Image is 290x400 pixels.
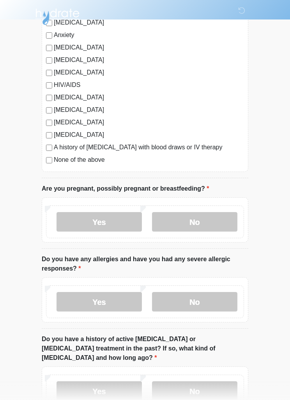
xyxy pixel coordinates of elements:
[42,335,248,363] label: Do you have a history of active [MEDICAL_DATA] or [MEDICAL_DATA] treatment in the past? If so, wh...
[46,82,52,88] input: HIV/AIDS
[152,212,237,232] label: No
[42,184,209,193] label: Are you pregnant, possibly pregnant or breastfeeding?
[46,120,52,126] input: [MEDICAL_DATA]
[42,255,248,273] label: Do you have any allergies and have you had any severe allergic responses?
[34,6,81,25] img: Hydrate IV Bar - Scottsdale Logo
[54,43,244,52] label: [MEDICAL_DATA]
[57,292,142,312] label: Yes
[46,132,52,138] input: [MEDICAL_DATA]
[46,45,52,51] input: [MEDICAL_DATA]
[54,155,244,165] label: None of the above
[54,30,244,40] label: Anxiety
[54,130,244,140] label: [MEDICAL_DATA]
[46,57,52,64] input: [MEDICAL_DATA]
[46,32,52,39] input: Anxiety
[54,143,244,152] label: A history of [MEDICAL_DATA] with blood draws or IV therapy
[46,70,52,76] input: [MEDICAL_DATA]
[57,212,142,232] label: Yes
[54,93,244,102] label: [MEDICAL_DATA]
[54,105,244,115] label: [MEDICAL_DATA]
[46,145,52,151] input: A history of [MEDICAL_DATA] with blood draws or IV therapy
[152,292,237,312] label: No
[54,55,244,65] label: [MEDICAL_DATA]
[54,80,244,90] label: HIV/AIDS
[46,107,52,113] input: [MEDICAL_DATA]
[46,157,52,163] input: None of the above
[54,68,244,77] label: [MEDICAL_DATA]
[46,95,52,101] input: [MEDICAL_DATA]
[54,118,244,127] label: [MEDICAL_DATA]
